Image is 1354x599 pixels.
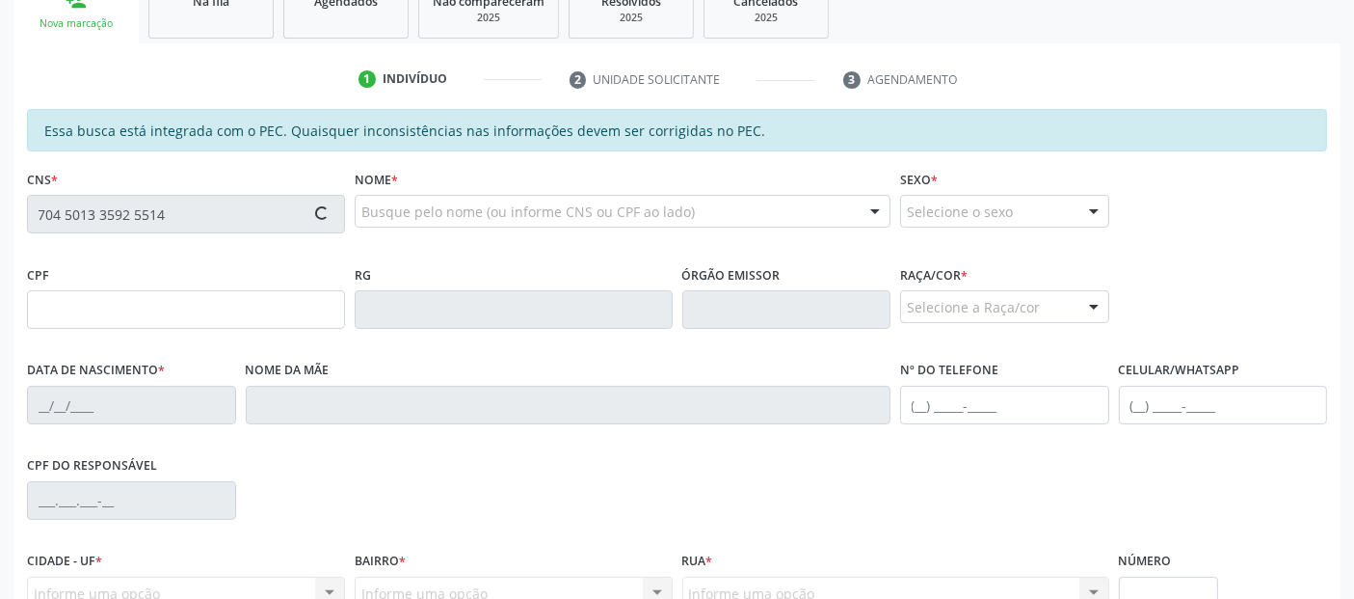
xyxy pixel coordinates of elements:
[27,386,236,424] input: __/__/____
[358,70,376,88] div: 1
[900,260,968,290] label: Raça/cor
[907,202,1013,222] span: Selecione o sexo
[383,70,447,88] div: Indivíduo
[355,547,406,577] label: Bairro
[1119,356,1240,386] label: Celular/WhatsApp
[27,109,1327,151] div: Essa busca está integrada com o PEC. Quaisquer inconsistências nas informações devem ser corrigid...
[907,297,1040,317] span: Selecione a Raça/cor
[900,356,998,386] label: Nº do Telefone
[27,451,157,481] label: CPF do responsável
[1119,386,1328,424] input: (__) _____-_____
[433,11,544,25] div: 2025
[583,11,679,25] div: 2025
[355,260,371,290] label: RG
[900,165,938,195] label: Sexo
[718,11,814,25] div: 2025
[27,481,236,520] input: ___.___.___-__
[361,202,695,222] span: Busque pelo nome (ou informe CNS ou CPF ao lado)
[900,386,1109,424] input: (__) _____-_____
[355,165,398,195] label: Nome
[27,356,165,386] label: Data de nascimento
[1119,547,1172,577] label: Número
[246,356,330,386] label: Nome da mãe
[682,547,713,577] label: Rua
[27,16,125,31] div: Nova marcação
[682,260,781,290] label: Órgão emissor
[27,165,58,195] label: CNS
[27,260,49,290] label: CPF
